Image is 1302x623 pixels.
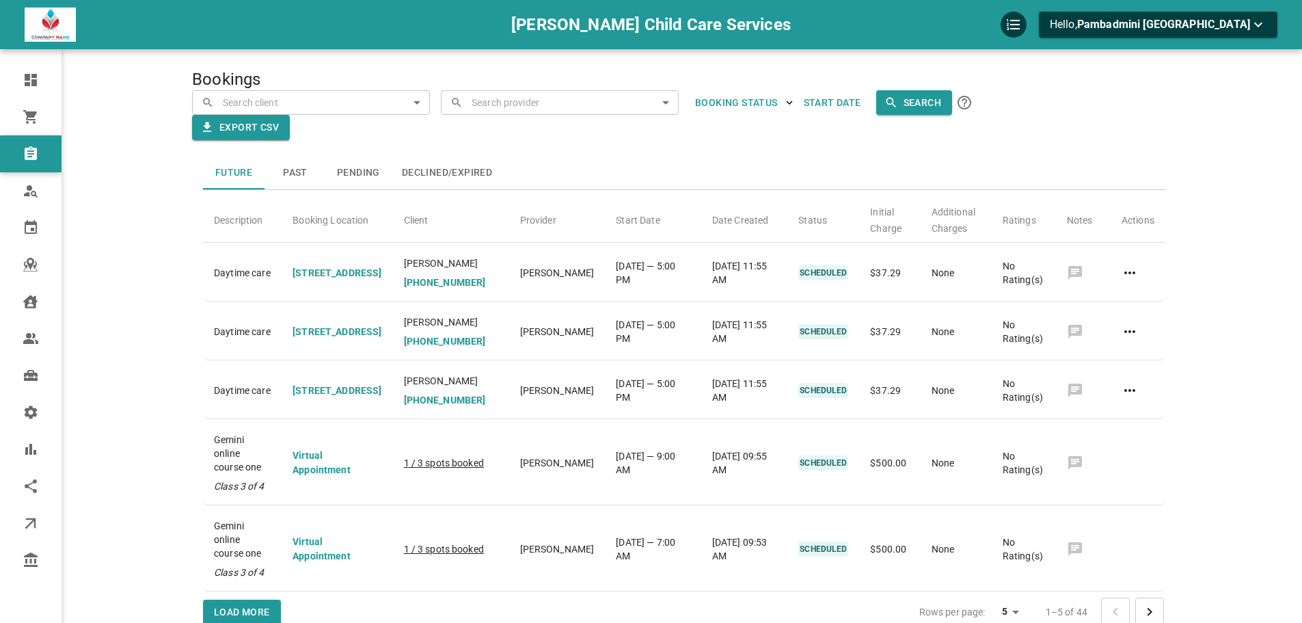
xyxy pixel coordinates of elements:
span: Daytime care [214,384,271,397]
span: [PERSON_NAME] [404,374,498,388]
th: Date Created [701,193,788,243]
p: [PHONE_NUMBER] [404,393,498,408]
span: Gemini online course one [214,519,271,560]
p: SCHEDULED [798,455,848,470]
button: Declined/Expired [391,157,503,189]
button: Export CSV [192,115,290,140]
p: SCHEDULED [798,542,848,557]
span: Daytime care [214,266,271,280]
span: $37.29 [870,385,901,396]
div: 5 [991,602,1024,622]
th: Status [787,193,859,243]
button: Open [407,93,426,112]
td: [DATE] 11:55 AM [701,304,788,360]
th: Provider [509,193,606,243]
th: Additional Charges [921,193,992,243]
p: Class 3 of 4 [214,479,271,494]
td: [DATE] 11:55 AM [701,246,788,302]
span: Daytime care [214,325,271,339]
th: Initial Charge [859,193,920,243]
p: SCHEDULED [798,265,848,280]
p: [PERSON_NAME] [520,325,595,339]
div: QuickStart Guide [1001,12,1027,38]
p: 1 / 3 spots booked [404,542,498,557]
input: Search provider [468,90,669,114]
p: [PHONE_NUMBER] [404,334,498,349]
button: Hello,Pambadmini [GEOGRAPHIC_DATA] [1039,12,1277,38]
th: Actions [1111,193,1165,243]
p: Virtual Appointment [293,449,381,477]
p: Virtual Appointment [293,535,381,564]
p: [PERSON_NAME] [520,542,595,557]
td: None [921,508,992,592]
p: Rows per page: [919,605,986,619]
td: No Rating(s) [992,422,1056,505]
button: Future [203,157,265,189]
button: Past [265,157,326,189]
p: [STREET_ADDRESS] [293,384,381,398]
td: No Rating(s) [992,304,1056,360]
span: $500.00 [870,544,906,555]
input: Search client [219,90,420,114]
button: Start Date [798,90,867,116]
th: Booking Location [282,193,392,243]
p: 1–5 of 44 [1046,605,1087,619]
td: [DATE] — 7:00 AM [605,508,701,592]
span: [PERSON_NAME] [404,315,498,329]
h6: [PERSON_NAME] Child Care Services [511,12,791,38]
span: Gemini online course one [214,433,271,474]
th: Start Date [605,193,701,243]
th: Ratings [992,193,1056,243]
span: $37.29 [870,326,901,337]
p: [PERSON_NAME] [520,266,595,280]
p: [PERSON_NAME] [520,456,595,470]
img: company-logo [25,8,76,42]
td: [DATE] — 9:00 AM [605,422,701,505]
p: Hello, [1050,16,1266,34]
span: [PERSON_NAME] [404,256,498,270]
p: 1 / 3 spots booked [404,456,498,470]
span: $37.29 [870,267,901,278]
td: None [921,422,992,505]
button: Pending [326,157,391,189]
td: [DATE] 09:53 AM [701,508,788,592]
button: Click the Search button to submit your search. All name/email searches are CASE SENSITIVE. To sea... [952,90,977,115]
span: $500.00 [870,458,906,468]
td: No Rating(s) [992,363,1056,419]
p: [PERSON_NAME] [520,384,595,398]
p: SCHEDULED [798,383,848,398]
p: SCHEDULED [798,324,848,339]
span: Pambadmini [GEOGRAPHIC_DATA] [1077,18,1250,31]
td: None [921,304,992,360]
td: [DATE] — 5:00 PM [605,304,701,360]
p: [STREET_ADDRESS] [293,325,381,339]
p: Class 3 of 4 [214,566,271,580]
th: Client [393,193,509,243]
th: Description [203,193,282,243]
td: None [921,246,992,302]
td: [DATE] — 5:00 PM [605,363,701,419]
td: No Rating(s) [992,508,1056,592]
th: Notes [1056,193,1111,243]
td: No Rating(s) [992,246,1056,302]
p: [STREET_ADDRESS] [293,266,381,280]
button: BOOKING STATUS [690,90,798,116]
td: [DATE] 11:55 AM [701,363,788,419]
button: Search [876,90,952,116]
button: Open [656,93,675,112]
p: [PHONE_NUMBER] [404,276,498,290]
td: [DATE] 09:55 AM [701,422,788,505]
td: [DATE] — 5:00 PM [605,246,701,302]
td: None [921,363,992,419]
